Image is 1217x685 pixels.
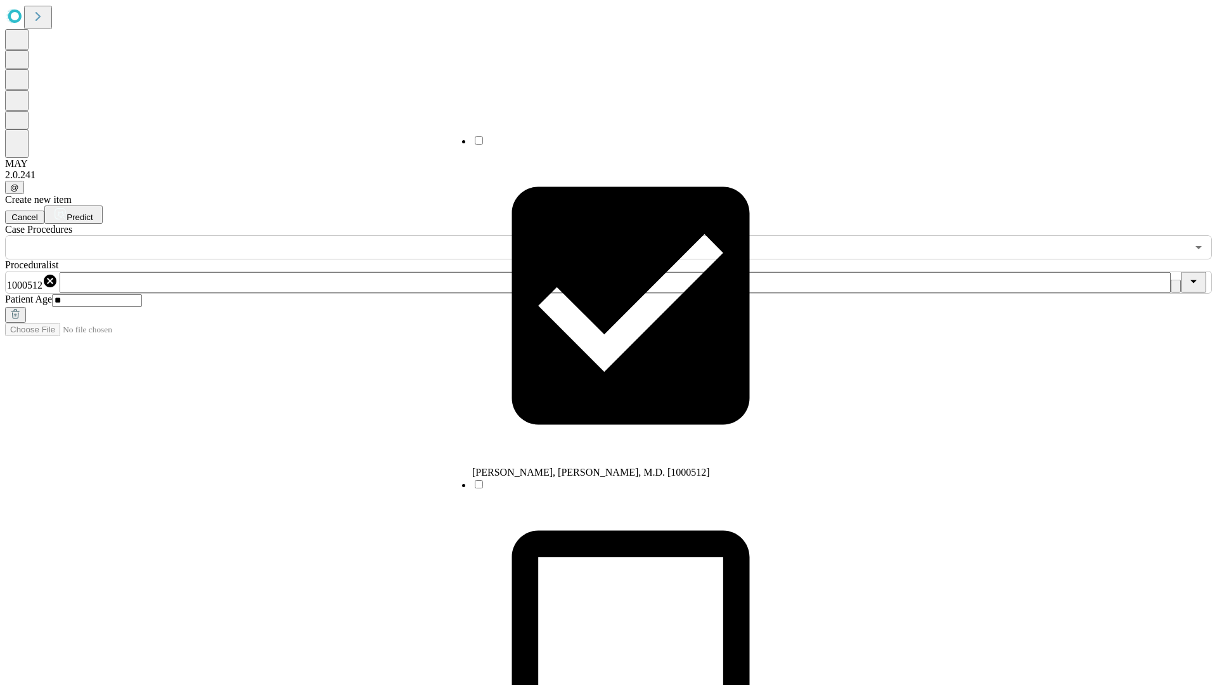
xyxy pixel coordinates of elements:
[5,294,52,304] span: Patient Age
[5,211,44,224] button: Cancel
[1190,238,1207,256] button: Open
[67,212,93,222] span: Predict
[5,259,58,270] span: Proceduralist
[5,158,1212,169] div: MAY
[5,194,72,205] span: Create new item
[5,181,24,194] button: @
[1181,272,1206,293] button: Close
[7,273,58,291] div: 1000512
[5,224,72,235] span: Scheduled Procedure
[10,183,19,192] span: @
[44,205,103,224] button: Predict
[5,169,1212,181] div: 2.0.241
[472,467,710,478] span: [PERSON_NAME], [PERSON_NAME], M.D. [1000512]
[11,212,38,222] span: Cancel
[7,280,42,290] span: 1000512
[1171,280,1181,293] button: Clear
